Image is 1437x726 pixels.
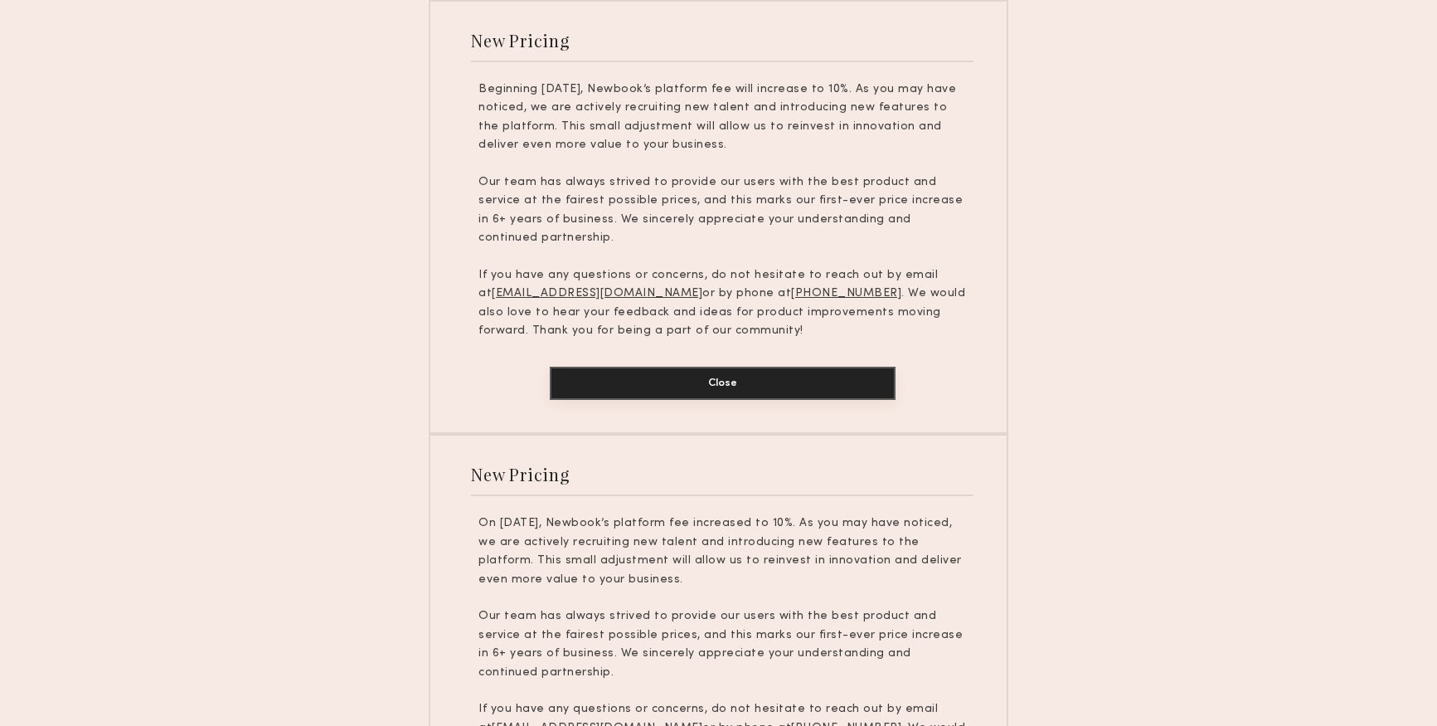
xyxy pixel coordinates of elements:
p: On [DATE], Newbook’s platform fee increased to 10%. As you may have noticed, we are actively recr... [478,514,966,589]
div: New Pricing [471,463,570,485]
u: [PHONE_NUMBER] [791,288,901,299]
u: [EMAIL_ADDRESS][DOMAIN_NAME] [492,288,702,299]
p: Our team has always strived to provide our users with the best product and service at the fairest... [478,607,966,682]
p: If you have any questions or concerns, do not hesitate to reach out by email at or by phone at . ... [478,266,966,341]
button: Close [550,367,896,400]
div: New Pricing [471,29,570,51]
p: Our team has always strived to provide our users with the best product and service at the fairest... [478,173,966,248]
p: Beginning [DATE], Newbook’s platform fee will increase to 10%. As you may have noticed, we are ac... [478,80,966,155]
